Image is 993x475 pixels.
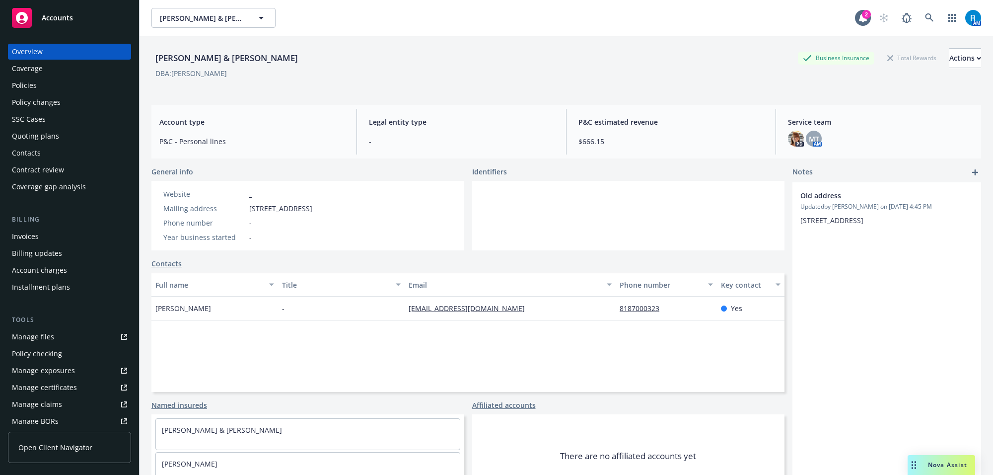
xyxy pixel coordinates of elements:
[8,245,131,261] a: Billing updates
[897,8,917,28] a: Report a Bug
[405,273,616,297] button: Email
[249,203,312,214] span: [STREET_ADDRESS]
[409,304,533,313] a: [EMAIL_ADDRESS][DOMAIN_NAME]
[249,232,252,242] span: -
[792,166,813,178] span: Notes
[472,166,507,177] span: Identifiers
[12,128,59,144] div: Quoting plans
[862,10,871,19] div: 2
[800,190,947,201] span: Old address
[18,442,92,453] span: Open Client Navigator
[163,232,245,242] div: Year business started
[8,215,131,225] div: Billing
[8,94,131,110] a: Policy changes
[12,262,67,278] div: Account charges
[928,461,967,469] span: Nova Assist
[8,4,131,32] a: Accounts
[800,216,863,225] span: [STREET_ADDRESS]
[151,273,278,297] button: Full name
[969,166,981,178] a: add
[942,8,962,28] a: Switch app
[620,304,667,313] a: 8187000323
[578,136,764,147] span: $666.15
[809,134,819,144] span: MT
[8,413,131,429] a: Manage BORs
[578,117,764,127] span: P&C estimated revenue
[788,131,804,147] img: photo
[949,49,981,68] div: Actions
[8,380,131,396] a: Manage certificates
[163,189,245,199] div: Website
[12,44,43,60] div: Overview
[949,48,981,68] button: Actions
[151,166,193,177] span: General info
[8,363,131,379] a: Manage exposures
[151,400,207,410] a: Named insureds
[908,455,920,475] div: Drag to move
[12,61,43,77] div: Coverage
[12,279,70,295] div: Installment plans
[282,303,284,314] span: -
[12,162,64,178] div: Contract review
[8,396,131,412] a: Manage claims
[163,203,245,214] div: Mailing address
[8,111,131,127] a: SSC Cases
[12,94,61,110] div: Policy changes
[369,136,554,147] span: -
[8,279,131,295] a: Installment plans
[12,363,75,379] div: Manage exposures
[409,280,601,290] div: Email
[151,8,276,28] button: [PERSON_NAME] & [PERSON_NAME]
[908,455,975,475] button: Nova Assist
[12,245,62,261] div: Billing updates
[12,145,41,161] div: Contacts
[42,14,73,22] span: Accounts
[162,425,282,435] a: [PERSON_NAME] & [PERSON_NAME]
[249,218,252,228] span: -
[8,315,131,325] div: Tools
[155,303,211,314] span: [PERSON_NAME]
[12,396,62,412] div: Manage claims
[12,413,59,429] div: Manage BORs
[8,61,131,77] a: Coverage
[12,329,54,345] div: Manage files
[151,52,302,65] div: [PERSON_NAME] & [PERSON_NAME]
[12,346,62,362] div: Policy checking
[12,179,86,195] div: Coverage gap analysis
[12,78,37,93] div: Policies
[800,202,973,211] span: Updated by [PERSON_NAME] on [DATE] 4:45 PM
[472,400,536,410] a: Affiliated accounts
[160,13,246,23] span: [PERSON_NAME] & [PERSON_NAME]
[162,459,217,469] a: [PERSON_NAME]
[12,380,77,396] div: Manage certificates
[155,280,263,290] div: Full name
[8,346,131,362] a: Policy checking
[8,162,131,178] a: Contract review
[8,229,131,244] a: Invoices
[12,111,46,127] div: SSC Cases
[560,450,696,462] span: There are no affiliated accounts yet
[8,78,131,93] a: Policies
[792,182,981,234] div: Old addressUpdatedby [PERSON_NAME] on [DATE] 4:45 PM[STREET_ADDRESS]
[159,136,345,147] span: P&C - Personal lines
[965,10,981,26] img: photo
[8,145,131,161] a: Contacts
[620,280,702,290] div: Phone number
[788,117,973,127] span: Service team
[249,189,252,199] a: -
[159,117,345,127] span: Account type
[8,262,131,278] a: Account charges
[721,280,770,290] div: Key contact
[8,179,131,195] a: Coverage gap analysis
[163,218,245,228] div: Phone number
[12,229,39,244] div: Invoices
[920,8,939,28] a: Search
[8,329,131,345] a: Manage files
[874,8,894,28] a: Start snowing
[151,258,182,269] a: Contacts
[882,52,941,64] div: Total Rewards
[717,273,784,297] button: Key contact
[155,68,227,79] div: DBA: [PERSON_NAME]
[278,273,405,297] button: Title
